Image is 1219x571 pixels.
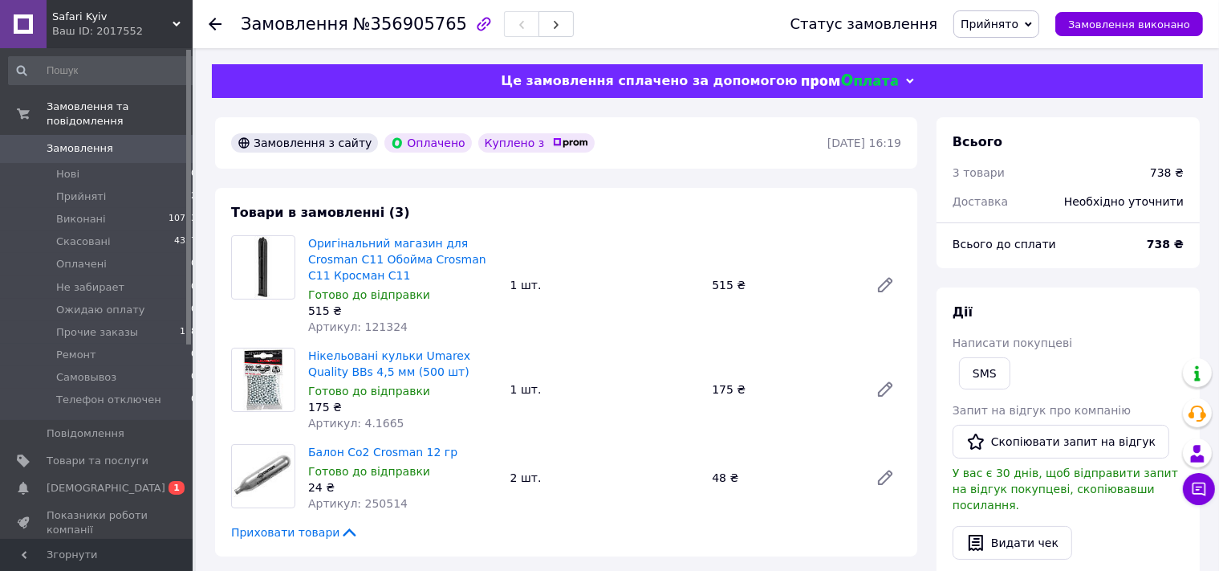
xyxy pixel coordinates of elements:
[56,280,124,295] span: Не забирает
[308,349,470,378] a: Нікельовані кульки Umarex Quality BBs 4,5 мм (500 шт)
[47,100,193,128] span: Замовлення та повідомлення
[953,238,1056,251] span: Всього до сплати
[231,133,378,153] div: Замовлення з сайту
[308,320,408,333] span: Артикул: 121324
[191,370,197,385] span: 0
[1183,473,1215,505] button: Чат з покупцем
[47,481,165,496] span: [DEMOGRAPHIC_DATA]
[308,465,430,478] span: Готово до відправки
[553,138,588,148] img: prom
[705,378,863,401] div: 175 ₴
[56,212,106,226] span: Виконані
[308,288,430,301] span: Готово до відправки
[802,74,898,89] img: evopay logo
[705,467,863,489] div: 48 ₴
[47,426,124,441] span: Повідомлення
[869,462,901,494] a: Редагувати
[953,304,973,320] span: Дії
[961,18,1018,31] span: Прийнято
[827,137,901,149] time: [DATE] 16:19
[478,133,595,153] div: Куплено з
[790,16,938,32] div: Статус замовлення
[308,303,498,319] div: 515 ₴
[504,378,706,401] div: 1 шт.
[232,452,295,500] img: Балон Co2 Crosman 12 гр
[47,454,148,468] span: Товари та послуги
[231,205,410,220] span: Товари в замовленні (3)
[243,349,283,411] img: Нікельовані кульки Umarex Quality BBs 4,5 мм (500 шт)
[1054,184,1193,219] div: Необхідно уточнити
[174,235,197,249] span: 4357
[191,257,197,271] span: 0
[953,195,1008,208] span: Доставка
[241,14,348,34] span: Замовлення
[8,56,198,85] input: Пошук
[308,237,486,282] a: Оригінальний магазин для Crosman C11 Обойма Crosman C11 Кросман С11
[953,134,1002,149] span: Всього
[56,393,161,407] span: Телефон отключен
[504,467,706,489] div: 2 шт.
[56,325,138,340] span: Прочие заказы
[56,235,111,249] span: Скасовані
[308,479,498,496] div: 24 ₴
[56,257,107,271] span: Оплачені
[52,24,193,39] div: Ваш ID: 2017552
[953,404,1131,417] span: Запит на відгук про компанію
[308,497,408,510] span: Артикул: 250514
[56,303,144,317] span: Ожидаю оплату
[169,212,197,226] span: 10713
[191,167,197,181] span: 0
[501,73,797,88] span: Це замовлення сплачено за допомогою
[869,373,901,406] a: Редагувати
[308,417,404,430] span: Артикул: 4.1665
[191,348,197,362] span: 0
[953,336,1072,349] span: Написати покупцеві
[56,190,106,204] span: Прийняті
[191,393,197,407] span: 0
[56,370,116,385] span: Самовывоз
[504,274,706,296] div: 1 шт.
[191,280,197,295] span: 0
[52,10,173,24] span: Safari Kyiv
[169,481,185,495] span: 1
[231,524,359,540] span: Приховати товари
[1068,18,1190,31] span: Замовлення виконано
[308,446,457,459] a: Балон Co2 Crosman 12 гр
[953,526,1072,560] button: Видати чек
[191,190,197,204] span: 2
[953,166,1005,179] span: 3 товари
[308,385,430,398] span: Готово до відправки
[180,325,197,340] span: 118
[47,508,148,537] span: Показники роботи компанії
[254,236,273,299] img: Оригінальний магазин для Crosman C11 Обойма Crosman C11 Кросман С11
[56,348,96,362] span: Ремонт
[869,269,901,301] a: Редагувати
[191,303,197,317] span: 0
[47,141,113,156] span: Замовлення
[1055,12,1203,36] button: Замовлення виконано
[953,425,1169,459] button: Скопіювати запит на відгук
[1150,165,1184,181] div: 738 ₴
[959,357,1010,390] button: SMS
[384,133,471,153] div: Оплачено
[705,274,863,296] div: 515 ₴
[209,16,221,32] div: Повернутися назад
[308,399,498,415] div: 175 ₴
[353,14,467,34] span: №356905765
[1147,238,1184,251] b: 738 ₴
[56,167,79,181] span: Нові
[953,467,1178,512] span: У вас є 30 днів, щоб відправити запит на відгук покупцеві, скопіювавши посилання.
